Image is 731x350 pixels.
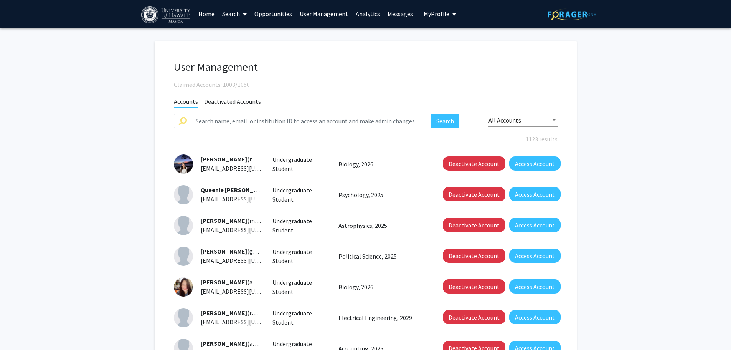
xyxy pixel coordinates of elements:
[338,221,426,230] p: Astrophysics, 2025
[201,217,271,224] span: (mja628)
[174,185,193,204] img: Profile Picture
[338,159,426,169] p: Biology, 2026
[431,114,459,128] button: Search
[267,278,333,296] div: Undergraduate Student
[338,190,426,199] p: Psychology, 2025
[6,315,33,344] iframe: Chat
[174,247,193,266] img: Profile Picture
[443,279,505,294] button: Deactivate Account
[174,216,193,235] img: Profile Picture
[424,10,449,18] span: My Profile
[218,0,251,27] a: Search
[201,164,325,172] span: [EMAIL_ADDRESS][US_STATE][DOMAIN_NAME]
[201,340,247,347] span: [PERSON_NAME]
[251,0,296,27] a: Opportunities
[443,156,505,171] button: Deactivate Account
[201,318,325,326] span: [EMAIL_ADDRESS][US_STATE][DOMAIN_NAME]
[201,247,247,255] span: [PERSON_NAME]
[443,249,505,263] button: Deactivate Account
[509,279,561,294] button: Access Account
[509,218,561,232] button: Access Account
[174,308,193,327] img: Profile Picture
[267,155,333,173] div: Undergraduate Student
[201,155,269,163] span: (tagres)
[174,60,558,74] h1: User Management
[201,257,325,264] span: [EMAIL_ADDRESS][US_STATE][DOMAIN_NAME]
[174,80,558,89] div: Claimed Accounts: 1003/1050
[141,6,192,23] img: University of Hawaiʻi at Mānoa Logo
[201,186,299,194] span: (qabarcar)
[338,313,426,322] p: Electrical Engineering, 2029
[338,252,426,261] p: Political Science, 2025
[267,247,333,265] div: Undergraduate Student
[548,8,596,20] img: ForagerOne Logo
[204,98,261,107] span: Deactivated Accounts
[201,247,271,255] span: (gacoba)
[443,187,505,201] button: Deactivate Account
[174,154,193,174] img: Profile Picture
[201,155,247,163] span: [PERSON_NAME]
[509,310,561,324] button: Access Account
[267,186,333,204] div: Undergraduate Student
[201,309,247,317] span: [PERSON_NAME]
[443,310,505,324] button: Deactivate Account
[488,116,521,124] span: All Accounts
[509,187,561,201] button: Access Account
[174,98,198,108] span: Accounts
[201,217,247,224] span: [PERSON_NAME]
[201,340,267,347] span: (aagag)
[174,277,193,297] img: Profile Picture
[338,282,426,292] p: Biology, 2026
[168,134,563,144] div: 1123 results
[267,216,333,235] div: Undergraduate Student
[201,278,276,286] span: (acostaan)
[195,0,218,27] a: Home
[352,0,384,27] a: Analytics
[443,218,505,232] button: Deactivate Account
[296,0,352,27] a: User Management
[201,226,325,234] span: [EMAIL_ADDRESS][US_STATE][DOMAIN_NAME]
[201,186,271,194] span: Queenie [PERSON_NAME]
[201,287,325,295] span: [EMAIL_ADDRESS][US_STATE][DOMAIN_NAME]
[201,195,325,203] span: [EMAIL_ADDRESS][US_STATE][DOMAIN_NAME]
[201,309,275,317] span: (robertda)
[509,249,561,263] button: Access Account
[191,114,432,128] input: Search name, email, or institution ID to access an account and make admin changes.
[267,309,333,327] div: Undergraduate Student
[384,0,417,27] a: Messages
[201,278,247,286] span: [PERSON_NAME]
[509,156,561,171] button: Access Account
